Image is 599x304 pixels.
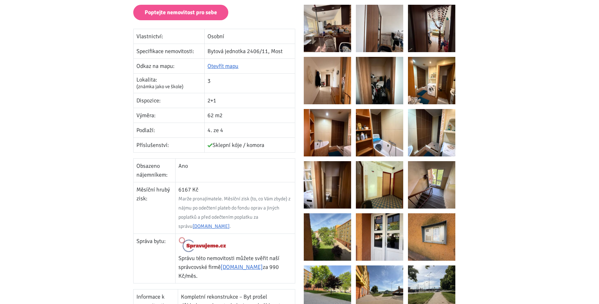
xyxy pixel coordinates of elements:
[205,108,295,123] td: 62 m2
[221,264,263,271] a: [DOMAIN_NAME]
[134,29,205,44] td: Vlastnictví:
[134,234,176,283] td: Správa bytu:
[134,58,205,73] td: Odkaz na mapu:
[178,237,227,252] img: Logo Spravujeme.cz
[134,93,205,108] td: Dispozice:
[134,137,205,152] td: Příslušenství:
[134,123,205,137] td: Podlaží:
[134,108,205,123] td: Výměra:
[178,196,291,229] span: Marže pronajímatele. Měsíční zisk (to, co Vám zbyde) z nájmu po odečtení plateb do fondu oprav a ...
[205,137,295,152] td: Sklepní kóje / komora
[205,44,295,58] td: Bytová jednotka 2406/11, Most
[205,123,295,137] td: 4. ze 4
[205,93,295,108] td: 2+1
[136,83,183,90] span: (známka jako ve škole)
[134,73,205,93] td: Lokalita:
[207,63,238,70] a: Otevřít mapu
[134,182,176,234] td: Měsíční hrubý zisk:
[178,254,292,280] p: Správu této nemovitosti můžete svěřit naší správcovské firmě za 990 Kč/měs.
[175,182,295,234] td: 6167 Kč
[134,44,205,58] td: Specifikace nemovitosti:
[205,29,295,44] td: Osobní
[134,158,176,182] td: Obsazeno nájemníkem:
[175,158,295,182] td: Ano
[205,73,295,93] td: 3
[193,223,230,229] a: [DOMAIN_NAME]
[133,5,228,20] a: Poptejte nemovitost pro sebe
